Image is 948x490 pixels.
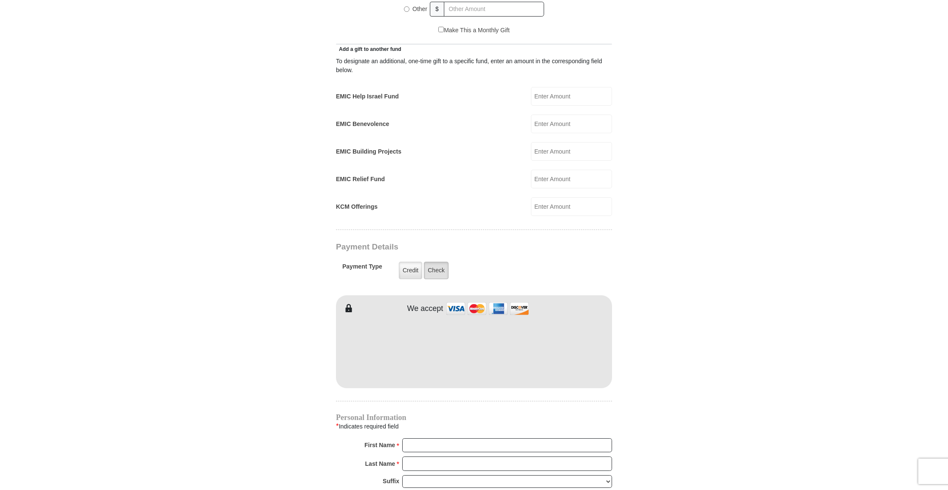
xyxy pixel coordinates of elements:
div: Indicates required field [336,421,612,432]
input: Make This a Monthly Gift [438,27,444,32]
h5: Payment Type [342,263,382,274]
span: $ [430,2,444,17]
h3: Payment Details [336,242,553,252]
label: Check [424,262,449,279]
strong: Suffix [383,475,399,487]
label: EMIC Building Projects [336,147,401,156]
input: Enter Amount [531,115,612,133]
strong: Last Name [365,458,395,470]
span: Other [412,6,427,12]
input: Enter Amount [531,142,612,161]
strong: First Name [364,439,395,451]
label: KCM Offerings [336,202,378,211]
span: Add a gift to another fund [336,46,401,52]
label: Make This a Monthly Gift [438,26,510,35]
label: Credit [399,262,422,279]
input: Enter Amount [531,170,612,188]
h4: Personal Information [336,414,612,421]
img: credit cards accepted [445,300,530,318]
input: Enter Amount [531,197,612,216]
h4: We accept [407,304,443,314]
input: Enter Amount [531,87,612,106]
label: EMIC Benevolence [336,120,389,129]
input: Other Amount [444,2,544,17]
label: EMIC Help Israel Fund [336,92,399,101]
label: EMIC Relief Fund [336,175,385,184]
div: To designate an additional, one-time gift to a specific fund, enter an amount in the correspondin... [336,57,612,75]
